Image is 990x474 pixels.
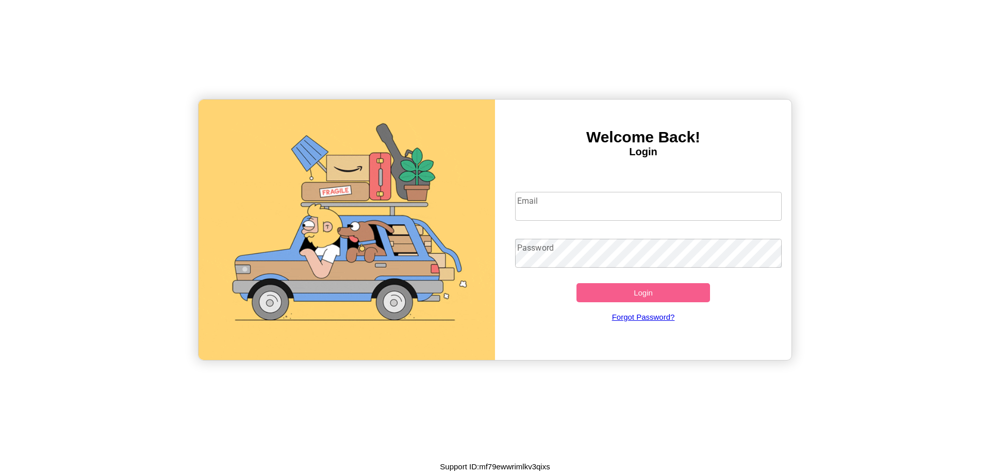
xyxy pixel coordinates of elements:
[495,128,791,146] h3: Welcome Back!
[510,302,777,332] a: Forgot Password?
[495,146,791,158] h4: Login
[576,283,710,302] button: Login
[440,460,550,473] p: Support ID: mf79ewwrimlkv3qixs
[199,100,495,360] img: gif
